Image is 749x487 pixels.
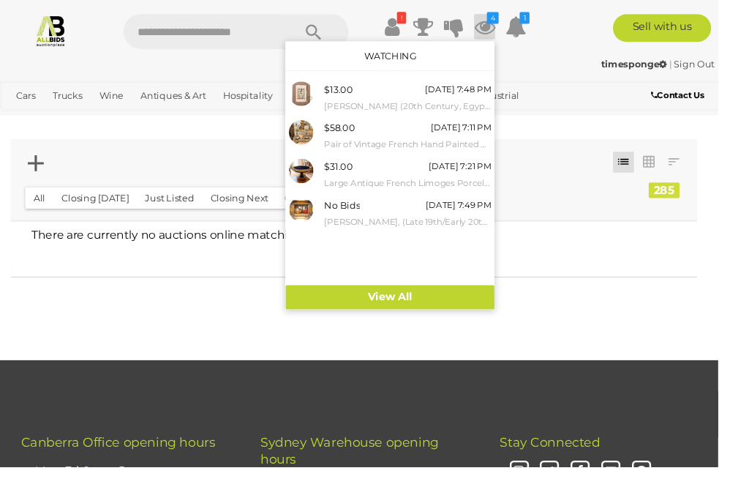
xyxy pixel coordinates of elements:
img: 53260-19a.jpg [301,85,327,111]
strong: timesponge [627,61,696,73]
a: Jewellery [11,112,68,136]
a: Industrial [490,88,548,112]
div: [DATE] 7:49 PM [444,206,512,222]
a: Wine [97,88,135,112]
img: 54476-55a.jpg [301,125,327,151]
div: [DATE] 7:11 PM [449,125,512,141]
div: [DATE] 7:21 PM [447,166,512,182]
span: No Bids [338,208,375,220]
a: Sign Out [703,61,745,73]
a: Charity [296,88,342,112]
a: Trucks [49,88,91,112]
a: Watching [380,53,434,64]
i: ! [414,12,424,25]
a: Antiques & Art [141,88,221,112]
small: Large Antique French Limoges Porcelain Centerpiece Dish with Twin Swan Form Handles, Gilt Decorat... [338,183,512,199]
a: [GEOGRAPHIC_DATA] [168,112,283,136]
small: [PERSON_NAME] (20th Century, Egyptian School), Ra-Horakhty, Vintage Coloured Pigment on Papyrus, ... [338,103,512,119]
b: Contact Us [679,94,734,105]
span: $13.00 [338,87,368,99]
span: $58.00 [338,127,370,139]
a: $58.00 [DATE] 7:11 PM Pair of Vintage French Hand Painted Ormolu and Porcelain Urns on Gilt Wood ... [298,122,516,162]
span: | [698,61,701,73]
img: 54476-24a.jpg [301,166,327,191]
div: [DATE] 7:48 PM [443,85,512,101]
button: Search [290,15,364,51]
a: $31.00 [DATE] 7:21 PM Large Antique French Limoges Porcelain Centerpiece Dish with Twin Swan Form... [298,162,516,202]
i: 4 [508,12,520,25]
img: Allbids.com.au [36,15,70,49]
a: Contact Us [679,92,738,108]
a: ! [398,15,420,41]
a: Sports [119,112,161,136]
a: timesponge [627,61,698,73]
a: Sell with us [639,15,742,44]
a: Cars [11,88,43,112]
a: Hospitality [227,88,290,112]
span: $31.00 [338,168,368,179]
small: [PERSON_NAME], (Late 19th/Early 20th Century), Trio of Kitties with Flowers in Baskets, Original ... [338,223,512,239]
a: 1 [527,15,549,41]
img: 54477-3a.jpg [301,206,327,231]
i: 1 [542,12,552,25]
a: View All [298,297,516,323]
a: Office [74,112,113,136]
a: No Bids [DATE] 7:49 PM [PERSON_NAME], (Late 19th/Early 20th Century), Trio of Kitties with Flower... [298,202,516,242]
a: 4 [494,15,516,41]
a: $13.00 [DATE] 7:48 PM [PERSON_NAME] (20th Century, Egyptian School), Ra-Horakhty, Vintage Coloure... [298,81,516,122]
small: Pair of Vintage French Hand Painted Ormolu and Porcelain Urns on Gilt Wood Bases [338,143,512,159]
